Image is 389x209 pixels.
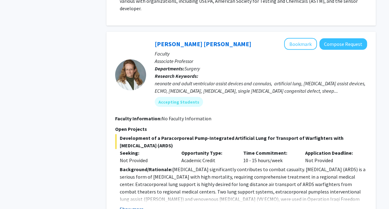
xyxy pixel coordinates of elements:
[184,65,200,72] span: Surgery
[120,149,172,157] p: Seeking:
[120,166,172,172] strong: Background/Rationale:
[155,80,367,95] div: neonate and adult ventricular assist devices and cannulas, artificial lung, [MEDICAL_DATA] assist...
[155,65,184,72] b: Departments:
[162,115,211,122] span: No Faculty Information
[243,149,296,157] p: Time Commitment:
[300,149,362,164] div: Not Provided
[155,73,198,79] b: Research Keywords:
[181,149,234,157] p: Opportunity Type:
[120,157,172,164] div: Not Provided
[155,97,203,107] mat-chip: Accepting Students
[319,38,367,50] button: Compose Request to Cherry Ballard Croft
[115,125,367,133] p: Open Projects
[115,134,367,149] span: Development of a Paracorporeal Pump-Integrated Artificial Lung for Transport of Warfighters with ...
[284,38,317,50] button: Add Cherry Ballard Croft to Bookmarks
[5,181,26,204] iframe: Chat
[115,115,162,122] b: Faculty Information:
[239,149,300,164] div: 10 - 15 hours/week
[155,57,367,65] p: Associate Professor
[155,40,251,48] a: [PERSON_NAME] [PERSON_NAME]
[177,149,239,164] div: Academic Credit
[155,50,367,57] p: Faculty
[305,149,358,157] p: Application Deadline:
